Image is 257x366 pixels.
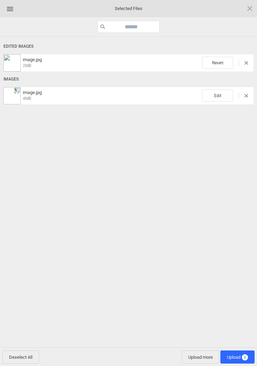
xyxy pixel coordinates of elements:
[3,87,21,104] img: 2c0b585b-beea-4d08-bfc7-44d3065dd01b
[182,350,219,364] span: Upload more
[246,4,254,12] span: Click here or hit ESC to close picker
[202,57,233,69] span: Revert
[3,73,254,86] div: Images
[202,90,233,102] span: Edit
[23,90,42,95] span: image.jpg
[94,6,163,12] span: Selected Files
[2,350,39,364] span: Deselect All
[3,40,254,53] div: Edited Images
[23,96,31,101] span: 4MB
[21,57,202,68] span: image.jpg
[3,54,21,72] img: 7c91b9d1-f3ff-4a7e-9300-7988872ea762
[242,354,248,360] span: 2
[227,355,248,360] span: Upload
[23,57,42,62] span: image.jpg
[220,350,255,364] span: Upload
[21,90,202,101] span: image.jpg
[23,63,31,68] span: 2MB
